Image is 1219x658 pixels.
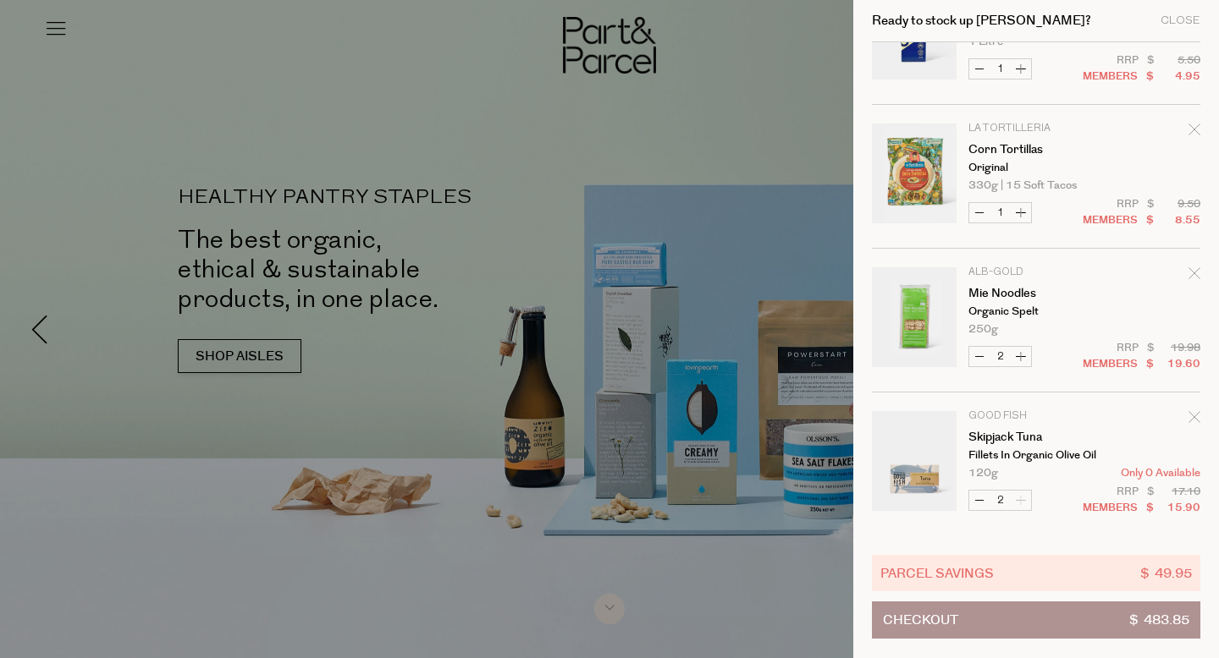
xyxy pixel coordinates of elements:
[872,14,1091,27] h2: Ready to stock up [PERSON_NAME]?
[968,288,1100,299] a: Mie Noodles
[880,563,994,583] span: Parcel Savings
[1140,563,1192,583] span: $ 49.95
[1189,409,1200,431] div: Remove Skipjack Tuna
[1189,265,1200,288] div: Remove Mie Noodles
[968,431,1100,443] a: Skipjack Tuna
[968,144,1100,156] a: Corn Tortillas
[968,450,1100,461] p: Fillets in Organic Olive Oil
[968,468,998,479] span: 120g
[968,123,1100,134] p: La Tortilleria
[968,36,1003,47] span: 1 Litre
[990,203,1011,222] input: QTY Corn Tortillas
[872,601,1200,639] button: Checkout$ 483.85
[968,411,1100,421] p: Good Fish
[968,324,998,335] span: 250g
[1189,121,1200,144] div: Remove Corn Tortillas
[990,347,1011,366] input: QTY Mie Noodles
[1161,15,1200,26] div: Close
[883,602,958,638] span: Checkout
[968,267,1100,277] p: Alb-Gold
[1129,602,1189,638] span: $ 483.85
[990,59,1011,79] input: QTY Oat Milk
[990,491,1011,510] input: QTY Skipjack Tuna
[968,180,1077,191] span: 330g | 15 Soft Tacos
[968,162,1100,173] p: Original
[1121,468,1200,479] span: Only 0 Available
[968,306,1100,317] p: Organic Spelt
